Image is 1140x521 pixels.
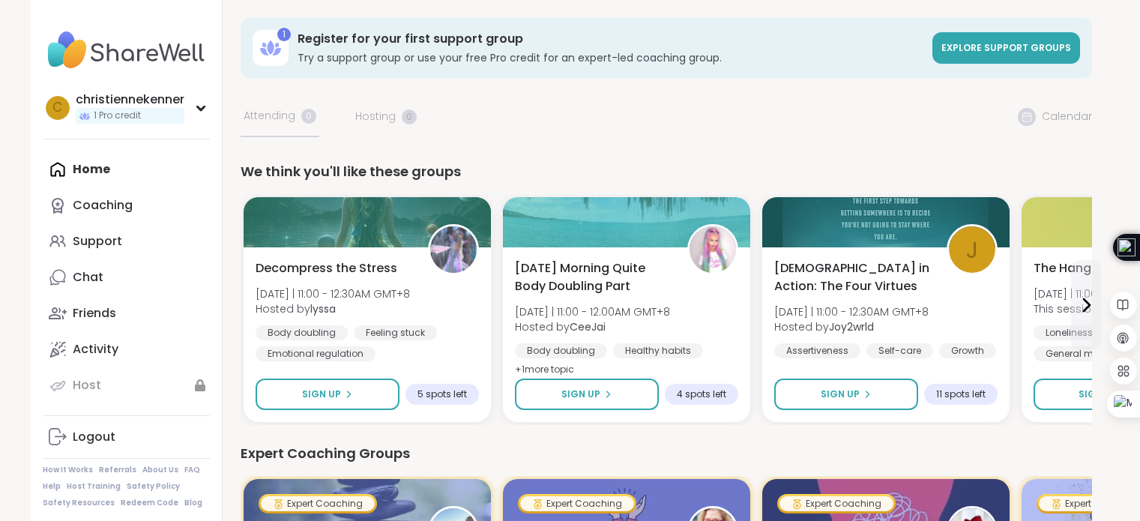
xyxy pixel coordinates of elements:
a: Redeem Code [121,498,178,508]
div: Expert Coaching [520,496,634,511]
h3: Try a support group or use your free Pro credit for an expert-led coaching group. [298,50,923,65]
a: Support [43,223,210,259]
div: Coaching [73,197,133,214]
a: Referrals [99,465,136,475]
a: Explore support groups [932,32,1080,64]
span: 4 spots left [677,388,726,400]
img: logo_icon_black.svg [1118,238,1136,256]
img: ShareWell Nav Logo [43,24,210,76]
a: Logout [43,419,210,455]
a: Friends [43,295,210,331]
div: Loneliness [1034,325,1105,340]
div: christiennekenner [76,91,184,108]
span: J [966,232,978,268]
span: Explore support groups [941,41,1071,54]
a: Host Training [67,481,121,492]
button: Sign Up [256,379,399,410]
div: Growth [939,343,996,358]
a: Chat [43,259,210,295]
b: CeeJai [570,319,606,334]
span: Hosted by [256,301,410,316]
div: Healthy habits [613,343,703,358]
span: [DATE] Morning Quite Body Doubling Part [515,259,671,295]
span: Sign Up [821,388,860,401]
span: Hosted by [515,319,670,334]
span: [DATE] | 11:00 - 12:00AM GMT+8 [515,304,670,319]
span: [DEMOGRAPHIC_DATA] in Action: The Four Virtues [774,259,930,295]
a: Blog [184,498,202,508]
div: Assertiveness [774,343,860,358]
div: Logout [73,429,115,445]
a: Coaching [43,187,210,223]
a: Safety Resources [43,498,115,508]
div: Self-care [866,343,933,358]
span: 1 Pro credit [94,109,141,122]
div: Friends [73,305,116,322]
img: lyssa [430,226,477,273]
div: Expert Coaching Groups [241,443,1092,464]
a: Help [43,481,61,492]
span: Hosted by [774,319,929,334]
div: Host [73,377,101,394]
span: 11 spots left [936,388,986,400]
span: Sign Up [561,388,600,401]
div: We think you'll like these groups [241,161,1092,182]
span: [DATE] | 11:00 - 12:30AM GMT+8 [774,304,929,319]
div: Activity [73,341,118,358]
span: Sign Up [302,388,341,401]
div: Expert Coaching [261,496,375,511]
div: 1 [277,28,291,41]
div: Emotional regulation [256,346,376,361]
div: Body doubling [256,325,348,340]
div: Support [73,233,122,250]
span: Sign Up [1079,388,1118,401]
a: How It Works [43,465,93,475]
img: CeeJai [690,226,736,273]
button: Sign Up [774,379,918,410]
button: Sign Up [515,379,659,410]
span: c [52,98,62,118]
a: Host [43,367,210,403]
a: Activity [43,331,210,367]
span: [DATE] | 11:00 - 12:30AM GMT+8 [256,286,410,301]
b: lyssa [310,301,336,316]
div: Chat [73,269,103,286]
b: Joy2wrld [829,319,874,334]
h3: Register for your first support group [298,31,923,47]
iframe: Spotlight [194,199,206,211]
a: FAQ [184,465,200,475]
span: Decompress the Stress [256,259,397,277]
span: 5 spots left [417,388,467,400]
div: Feeling stuck [354,325,437,340]
a: Safety Policy [127,481,180,492]
div: Expert Coaching [779,496,893,511]
div: Body doubling [515,343,607,358]
a: About Us [142,465,178,475]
